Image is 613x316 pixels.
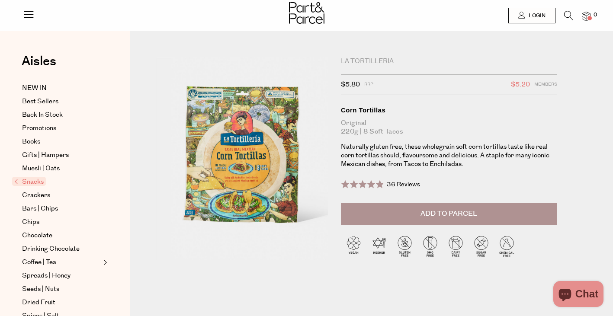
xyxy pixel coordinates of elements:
[22,96,101,107] a: Best Sellers
[387,180,420,189] span: 36 Reviews
[22,83,101,93] a: NEW IN
[443,233,469,259] img: P_P-ICONS-Live_Bec_V11_Dairy_Free.svg
[22,52,56,71] span: Aisles
[22,123,101,134] a: Promotions
[494,233,520,259] img: P_P-ICONS-Live_Bec_V11_Chemical_Free.svg
[341,203,557,225] button: Add to Parcel
[22,163,60,174] span: Muesli | Oats
[22,83,47,93] span: NEW IN
[591,11,599,19] span: 0
[420,209,477,219] span: Add to Parcel
[22,204,101,214] a: Bars | Chips
[22,150,101,160] a: Gifts | Hampers
[22,55,56,77] a: Aisles
[551,281,606,309] inbox-online-store-chat: Shopify online store chat
[366,233,392,259] img: P_P-ICONS-Live_Bec_V11_Kosher.svg
[341,233,366,259] img: P_P-ICONS-Live_Bec_V11_Vegan.svg
[289,2,324,24] img: Part&Parcel
[526,12,546,19] span: Login
[341,106,557,115] div: Corn Tortillas
[392,233,417,259] img: P_P-ICONS-Live_Bec_V11_Gluten_Free.svg
[22,137,40,147] span: Books
[22,284,101,294] a: Seeds | Nuts
[22,271,101,281] a: Spreads | Honey
[417,233,443,259] img: P_P-ICONS-Live_Bec_V11_GMO_Free.svg
[22,190,101,201] a: Crackers
[508,8,555,23] a: Login
[22,297,55,308] span: Dried Fruit
[22,217,101,227] a: Chips
[22,284,59,294] span: Seeds | Nuts
[22,137,101,147] a: Books
[12,177,46,186] span: Snacks
[341,57,557,66] div: La Tortilleria
[22,297,101,308] a: Dried Fruit
[22,271,71,281] span: Spreads | Honey
[22,123,56,134] span: Promotions
[22,150,69,160] span: Gifts | Hampers
[22,230,52,241] span: Chocolate
[22,96,58,107] span: Best Sellers
[22,163,101,174] a: Muesli | Oats
[511,79,530,90] span: $5.20
[582,12,591,21] a: 0
[364,79,373,90] span: RRP
[469,233,494,259] img: P_P-ICONS-Live_Bec_V11_Sugar_Free.svg
[22,190,50,201] span: Crackers
[22,244,101,254] a: Drinking Chocolate
[101,257,107,268] button: Expand/Collapse Coffee | Tea
[22,217,39,227] span: Chips
[22,257,101,268] a: Coffee | Tea
[341,119,557,136] div: Original 220g | 8 Soft Tacos
[22,244,80,254] span: Drinking Chocolate
[341,143,557,169] p: Naturally gluten free, these wholegrain soft corn tortillas taste like real corn tortillas should...
[22,257,56,268] span: Coffee | Tea
[22,110,101,120] a: Back In Stock
[22,230,101,241] a: Chocolate
[341,79,360,90] span: $5.80
[22,110,63,120] span: Back In Stock
[534,79,557,90] span: Members
[156,57,328,260] img: Corn Tortillas
[14,177,101,187] a: Snacks
[22,204,58,214] span: Bars | Chips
